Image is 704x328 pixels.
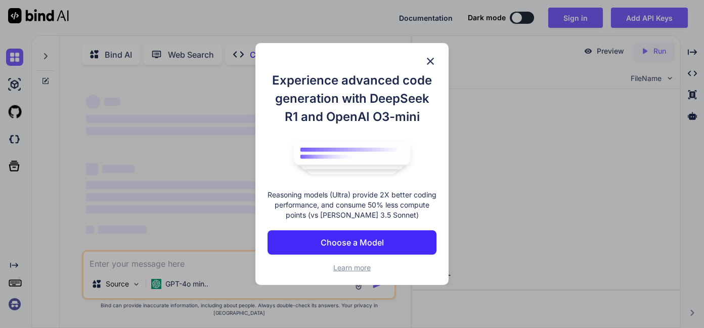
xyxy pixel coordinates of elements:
[268,71,437,126] h1: Experience advanced code generation with DeepSeek R1 and OpenAI O3-mini
[286,136,418,180] img: bind logo
[333,263,371,272] span: Learn more
[321,236,384,249] p: Choose a Model
[424,55,436,67] img: close
[268,230,437,255] button: Choose a Model
[268,190,437,220] p: Reasoning models (Ultra) provide 2X better coding performance, and consume 50% less compute point...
